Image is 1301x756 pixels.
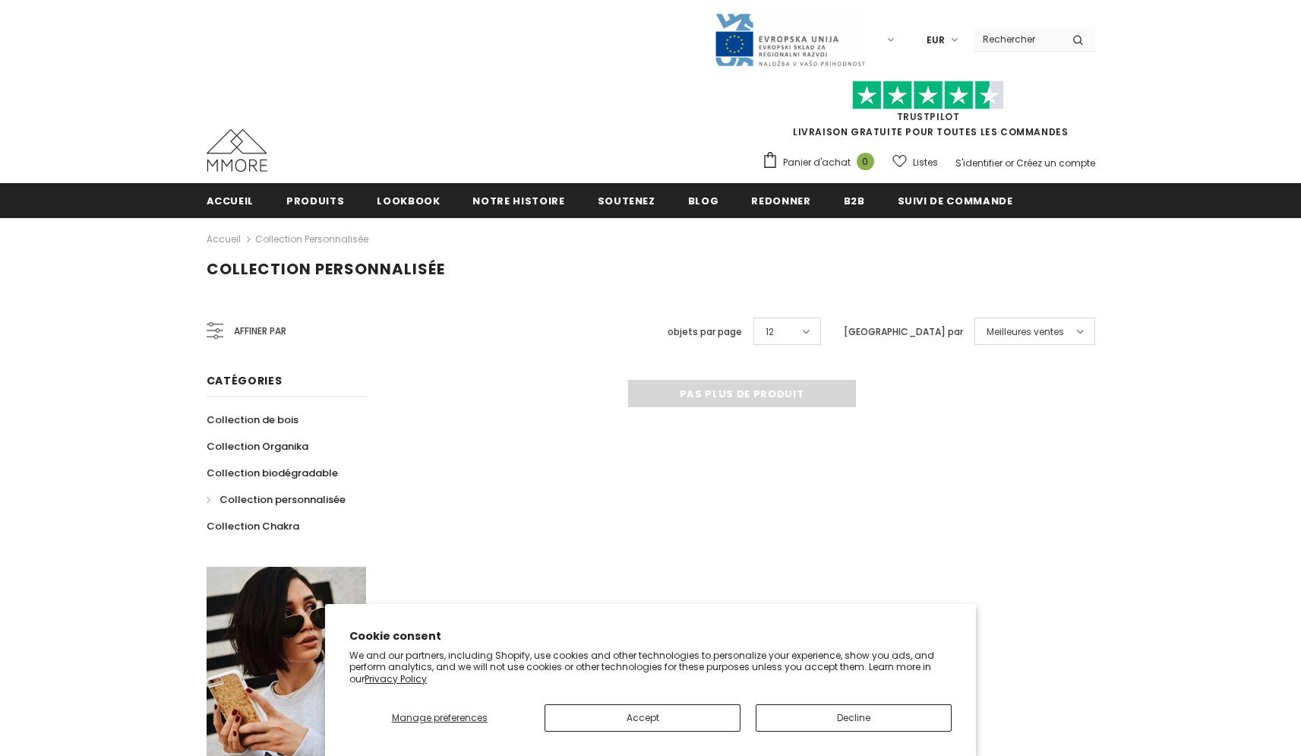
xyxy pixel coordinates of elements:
a: Collection de bois [207,406,298,433]
a: Collection personnalisée [207,486,346,513]
a: Créez un compte [1016,157,1095,169]
label: [GEOGRAPHIC_DATA] par [844,324,963,340]
a: Accueil [207,183,254,217]
a: Listes [892,149,938,176]
a: Produits [286,183,344,217]
span: Collection personnalisée [219,492,346,507]
h2: Cookie consent [349,628,952,644]
span: Collection personnalisée [207,258,445,280]
button: Accept [545,704,740,732]
span: Blog [688,194,719,208]
a: Redonner [751,183,810,217]
span: soutenez [598,194,655,208]
span: Collection biodégradable [207,466,338,480]
a: Privacy Policy [365,672,427,685]
a: Blog [688,183,719,217]
span: Accueil [207,194,254,208]
a: Collection Organika [207,433,308,460]
a: Javni Razpis [714,33,866,46]
a: Accueil [207,230,241,248]
span: Produits [286,194,344,208]
span: Collection Chakra [207,519,299,533]
button: Manage preferences [349,704,529,732]
span: Collection Organika [207,439,308,454]
span: or [1005,157,1014,169]
span: Affiner par [234,323,286,340]
span: LIVRAISON GRATUITE POUR TOUTES LES COMMANDES [762,87,1095,138]
span: Lookbook [377,194,440,208]
a: Suivi de commande [898,183,1013,217]
a: Collection Chakra [207,513,299,539]
a: S'identifier [955,157,1003,169]
a: Collection biodégradable [207,460,338,486]
img: Cas MMORE [207,129,267,172]
span: Manage preferences [392,711,488,724]
span: Suivi de commande [898,194,1013,208]
span: Notre histoire [472,194,564,208]
span: Redonner [751,194,810,208]
img: Javni Razpis [714,12,866,68]
span: Listes [913,155,938,170]
button: Decline [756,704,952,732]
span: Panier d'achat [783,155,851,170]
p: We and our partners, including Shopify, use cookies and other technologies to personalize your ex... [349,650,952,685]
input: Search Site [974,28,1061,50]
a: Collection personnalisée [255,232,368,245]
a: B2B [844,183,865,217]
label: objets par page [668,324,742,340]
a: Panier d'achat 0 [762,151,882,174]
a: TrustPilot [897,110,960,123]
a: Lookbook [377,183,440,217]
span: B2B [844,194,865,208]
img: Faites confiance aux étoiles pilotes [852,81,1004,110]
span: EUR [927,33,945,48]
span: Meilleures ventes [987,324,1064,340]
a: soutenez [598,183,655,217]
span: Catégories [207,373,283,388]
span: Collection de bois [207,413,298,427]
a: Notre histoire [472,183,564,217]
span: 0 [857,153,874,170]
span: 12 [766,324,774,340]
